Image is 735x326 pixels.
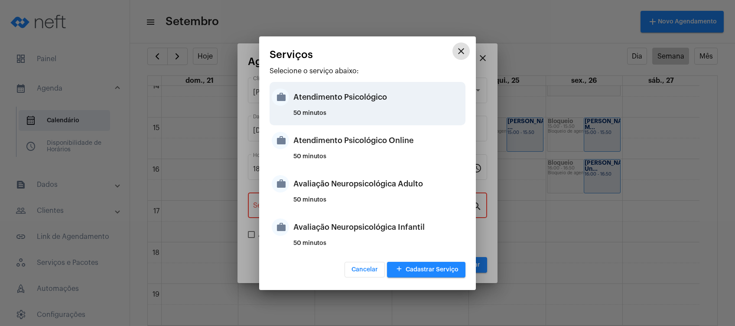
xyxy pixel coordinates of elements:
mat-icon: work [272,132,289,149]
mat-icon: add [394,264,404,275]
mat-icon: work [272,88,289,106]
span: Cancelar [351,267,378,273]
div: Avaliação Neuropsicológica Adulto [293,171,463,197]
div: 50 minutos [293,110,463,123]
span: Cadastrar Serviço [394,267,459,273]
span: Serviços [270,49,313,60]
div: Atendimento Psicológico Online [293,127,463,153]
button: Cadastrar Serviço [387,262,465,277]
div: 50 minutos [293,197,463,210]
button: Cancelar [345,262,385,277]
mat-icon: work [272,175,289,192]
div: 50 minutos [293,153,463,166]
div: Atendimento Psicológico [293,84,463,110]
div: 50 minutos [293,240,463,253]
div: Avaliação Neuropsicológica Infantil [293,214,463,240]
mat-icon: close [456,46,466,56]
mat-icon: work [272,218,289,236]
p: Selecione o serviço abaixo: [270,67,465,75]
